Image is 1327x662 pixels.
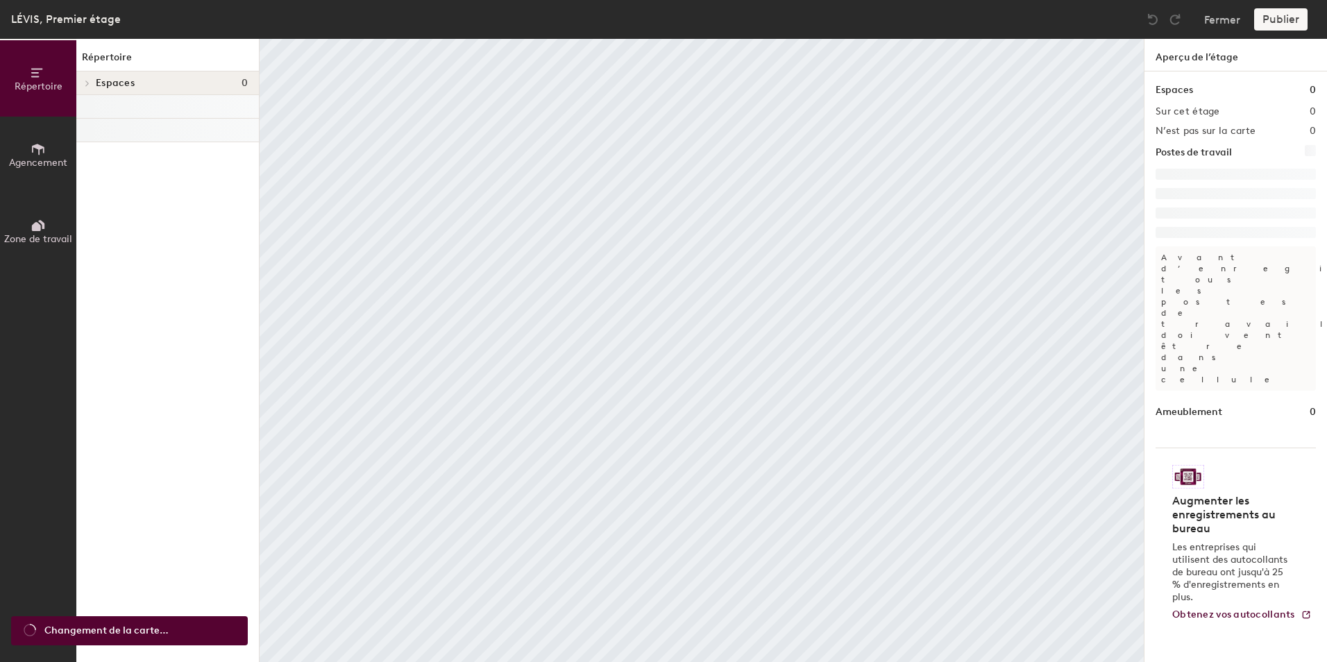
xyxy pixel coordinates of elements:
[9,157,67,169] span: Agencement
[96,78,135,89] span: Espaces
[242,78,248,89] span: 0
[1172,494,1291,536] h4: Augmenter les enregistrements au bureau
[1310,83,1316,98] h1: 0
[1172,465,1204,489] img: Logo autocollant
[1156,106,1220,117] h2: Sur cet étage
[1156,126,1256,137] h2: N’est pas sur la carte
[15,80,62,92] span: Répertoire
[1156,246,1316,391] p: Avant d’enregistrer, tous les postes de travail doivent être dans une cellule
[1172,609,1295,620] span: Obtenez vos autocollants
[76,50,259,71] h1: Répertoire
[1156,145,1232,160] h1: Postes de travail
[260,39,1144,662] canvas: Map
[1146,12,1160,26] img: Undo
[1168,12,1182,26] img: Redo
[1204,8,1240,31] button: Fermer
[1310,106,1316,117] h2: 0
[1144,39,1327,71] h1: Aperçu de l’étage
[1156,405,1222,420] h1: Ameublement
[1310,126,1316,137] h2: 0
[1172,609,1312,621] a: Obtenez vos autocollants
[1310,405,1316,420] h1: 0
[4,233,72,245] span: Zone de travail
[1156,83,1193,98] h1: Espaces
[11,10,121,28] div: LÉVIS, Premier étage
[1172,541,1291,604] p: Les entreprises qui utilisent des autocollants de bureau ont jusqu'à 25 % d'enregistrements en plus.
[44,623,169,638] span: Changement de la carte…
